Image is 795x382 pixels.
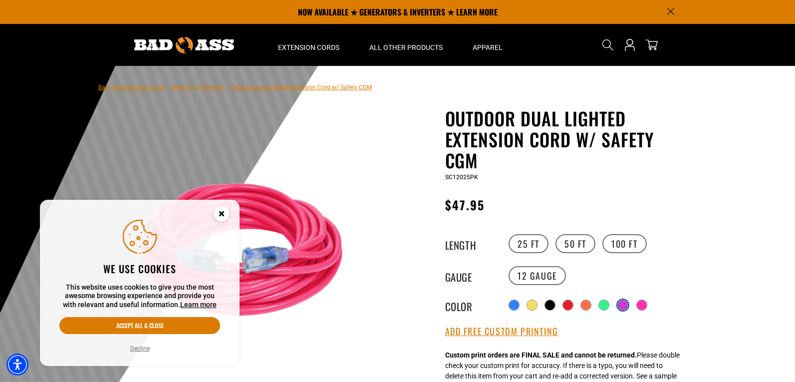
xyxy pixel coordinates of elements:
img: Bad Ass Extension Cords [134,37,234,53]
summary: All Other Products [354,24,458,66]
span: Outdoor Dual Lighted Extension Cord w/ Safety CGM [231,84,372,91]
a: Bad Ass Extension Cords [98,84,166,91]
span: All Other Products [369,43,443,52]
legend: Length [445,237,495,250]
summary: Apparel [458,24,518,66]
label: 50 FT [555,234,595,253]
legend: Color [445,299,495,312]
h2: We use cookies [59,262,220,275]
span: SC12025PK [445,174,478,181]
span: Apparel [473,43,503,52]
a: cart [644,39,660,51]
p: This website uses cookies to give you the most awesome browsing experience and provide you with r... [59,283,220,310]
button: Decline [127,344,153,354]
legend: Gauge [445,269,495,282]
button: Accept all & close [59,317,220,334]
span: Extension Cords [278,43,339,52]
h1: Outdoor Dual Lighted Extension Cord w/ Safety CGM [445,108,690,171]
span: › [168,84,170,91]
button: Add Free Custom Printing [445,326,558,337]
aside: Cookie Consent [40,200,240,367]
strong: Custom print orders are FINAL SALE and cannot be returned. [445,351,637,359]
span: $47.95 [445,196,485,214]
button: Close this option [204,200,240,231]
div: Accessibility Menu [6,354,28,376]
a: Return to Collection [172,84,225,91]
a: Open this option [622,24,638,66]
img: Pink [128,133,368,374]
a: This website uses cookies to give you the most awesome browsing experience and provide you with r... [180,301,217,309]
label: 12 Gauge [509,266,566,285]
nav: breadcrumbs [98,81,372,93]
label: 100 FT [602,234,647,253]
span: › [227,84,229,91]
summary: Search [600,37,616,53]
summary: Extension Cords [263,24,354,66]
label: 25 FT [509,234,548,253]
